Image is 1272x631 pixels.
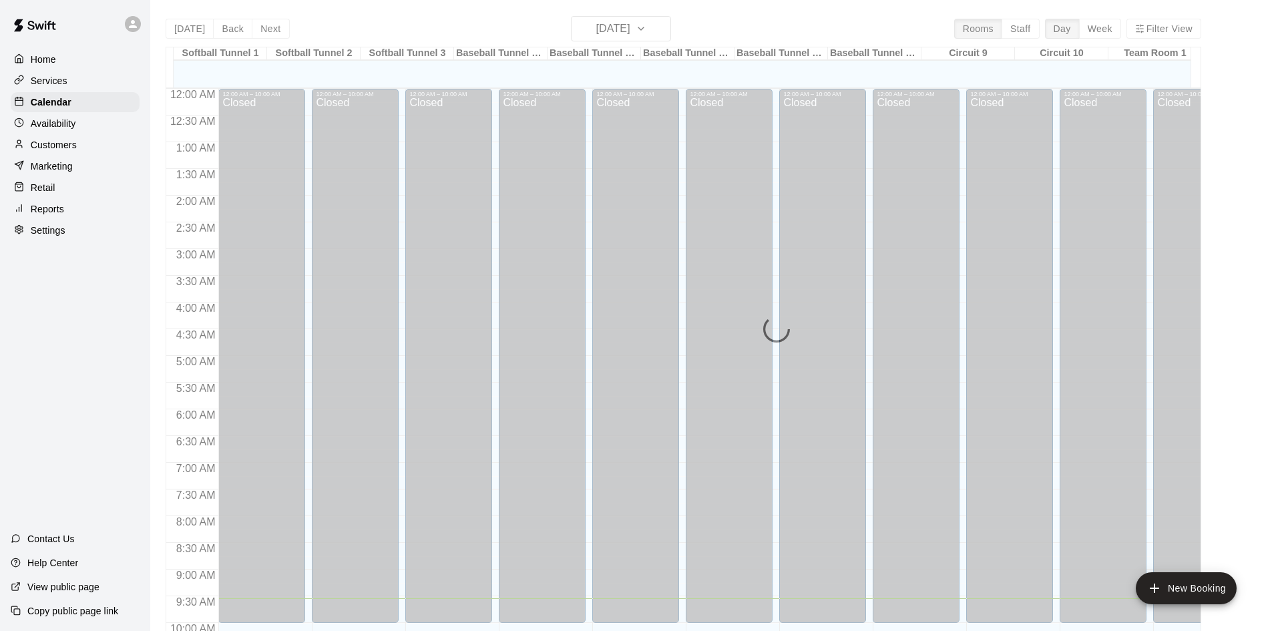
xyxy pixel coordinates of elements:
[316,97,395,628] div: Closed
[173,196,219,207] span: 2:00 AM
[409,91,488,97] div: 12:00 AM – 10:00 AM
[173,222,219,234] span: 2:30 AM
[173,302,219,314] span: 4:00 AM
[174,47,267,60] div: Softball Tunnel 1
[454,47,548,60] div: Baseball Tunnel 4 (Machine)
[31,181,55,194] p: Retail
[970,97,1049,628] div: Closed
[11,135,140,155] a: Customers
[31,224,65,237] p: Settings
[690,91,769,97] div: 12:00 AM – 10:00 AM
[167,116,219,127] span: 12:30 AM
[11,49,140,69] a: Home
[173,543,219,554] span: 8:30 AM
[31,117,76,130] p: Availability
[173,142,219,154] span: 1:00 AM
[1060,89,1146,623] div: 12:00 AM – 10:00 AM: Closed
[218,89,305,623] div: 12:00 AM – 10:00 AM: Closed
[596,91,675,97] div: 12:00 AM – 10:00 AM
[596,97,675,628] div: Closed
[783,97,862,628] div: Closed
[690,97,769,628] div: Closed
[173,489,219,501] span: 7:30 AM
[1157,91,1236,97] div: 12:00 AM – 10:00 AM
[173,383,219,394] span: 5:30 AM
[1136,572,1237,604] button: add
[405,89,492,623] div: 12:00 AM – 10:00 AM: Closed
[11,199,140,219] a: Reports
[361,47,454,60] div: Softball Tunnel 3
[167,89,219,100] span: 12:00 AM
[31,53,56,66] p: Home
[1015,47,1108,60] div: Circuit 10
[409,97,488,628] div: Closed
[1064,97,1142,628] div: Closed
[548,47,641,60] div: Baseball Tunnel 5 (Machine)
[173,249,219,260] span: 3:00 AM
[173,516,219,528] span: 8:00 AM
[173,570,219,581] span: 9:00 AM
[641,47,734,60] div: Baseball Tunnel 6 (Machine)
[686,89,773,623] div: 12:00 AM – 10:00 AM: Closed
[31,160,73,173] p: Marketing
[31,74,67,87] p: Services
[31,95,71,109] p: Calendar
[222,91,301,97] div: 12:00 AM – 10:00 AM
[592,89,679,623] div: 12:00 AM – 10:00 AM: Closed
[316,91,395,97] div: 12:00 AM – 10:00 AM
[11,92,140,112] a: Calendar
[503,97,582,628] div: Closed
[11,156,140,176] a: Marketing
[499,89,586,623] div: 12:00 AM – 10:00 AM: Closed
[31,138,77,152] p: Customers
[783,91,862,97] div: 12:00 AM – 10:00 AM
[877,97,956,628] div: Closed
[173,596,219,608] span: 9:30 AM
[27,580,99,594] p: View public page
[828,47,921,60] div: Baseball Tunnel 8 (Mound)
[173,463,219,474] span: 7:00 AM
[877,91,956,97] div: 12:00 AM – 10:00 AM
[1108,47,1202,60] div: Team Room 1
[27,556,78,570] p: Help Center
[173,356,219,367] span: 5:00 AM
[173,329,219,341] span: 4:30 AM
[173,436,219,447] span: 6:30 AM
[734,47,828,60] div: Baseball Tunnel 7 (Mound/Machine)
[173,169,219,180] span: 1:30 AM
[11,114,140,134] a: Availability
[267,47,361,60] div: Softball Tunnel 2
[312,89,399,623] div: 12:00 AM – 10:00 AM: Closed
[31,202,64,216] p: Reports
[27,532,75,546] p: Contact Us
[27,604,118,618] p: Copy public page link
[1153,89,1240,623] div: 12:00 AM – 10:00 AM: Closed
[173,409,219,421] span: 6:00 AM
[921,47,1015,60] div: Circuit 9
[779,89,866,623] div: 12:00 AM – 10:00 AM: Closed
[1157,97,1236,628] div: Closed
[503,91,582,97] div: 12:00 AM – 10:00 AM
[873,89,960,623] div: 12:00 AM – 10:00 AM: Closed
[970,91,1049,97] div: 12:00 AM – 10:00 AM
[11,220,140,240] a: Settings
[222,97,301,628] div: Closed
[11,178,140,198] a: Retail
[966,89,1053,623] div: 12:00 AM – 10:00 AM: Closed
[11,71,140,91] a: Services
[173,276,219,287] span: 3:30 AM
[1064,91,1142,97] div: 12:00 AM – 10:00 AM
